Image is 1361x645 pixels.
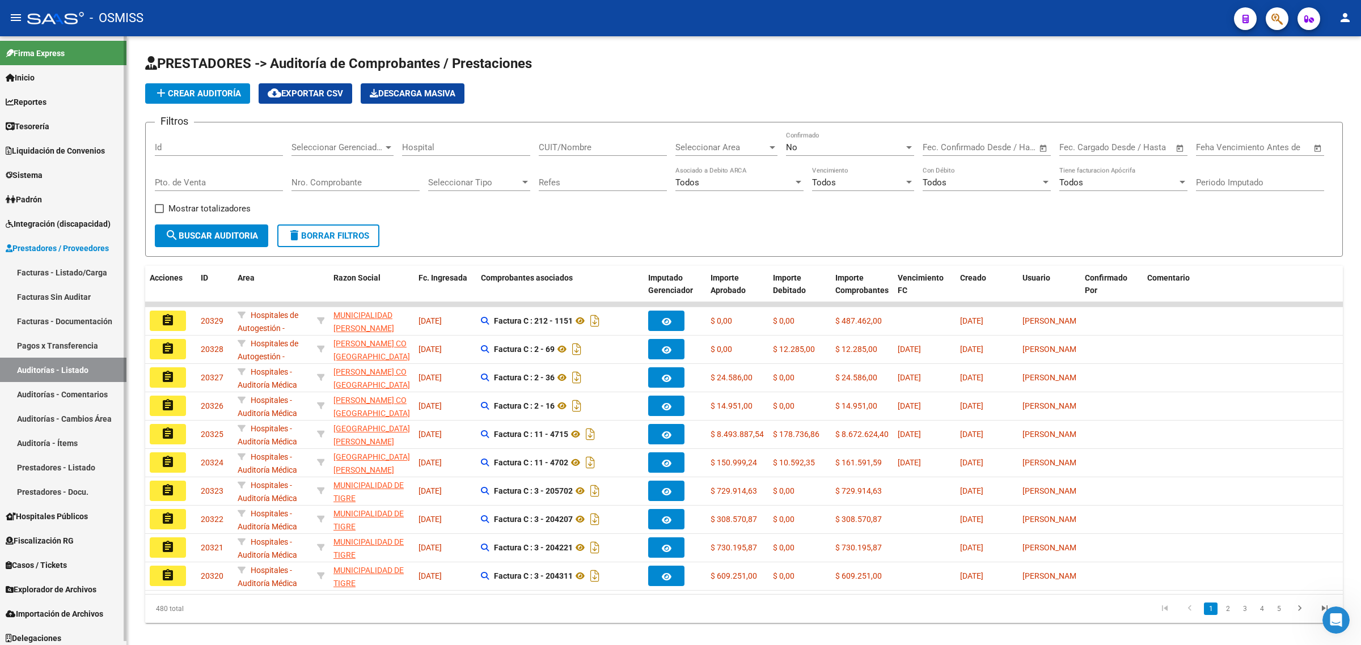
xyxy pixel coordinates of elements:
[333,311,410,346] span: MUNICIPALIDAD [PERSON_NAME][GEOGRAPHIC_DATA]
[1270,599,1287,618] li: page 5
[259,83,352,104] button: Exportar CSV
[1022,515,1083,524] span: [PERSON_NAME]
[419,515,442,524] span: [DATE]
[161,370,175,384] mat-icon: assignment
[6,242,109,254] span: Prestadores / Proveedores
[960,430,983,439] span: [DATE]
[960,543,983,552] span: [DATE]
[711,571,757,580] span: $ 609.251,00
[333,564,409,588] div: - 30999284899
[6,559,67,571] span: Casos / Tickets
[333,339,410,374] span: [PERSON_NAME] CO [GEOGRAPHIC_DATA][PERSON_NAME]
[923,142,969,152] input: Fecha inicio
[1059,177,1083,188] span: Todos
[648,273,693,295] span: Imputado Gerenciador
[835,316,882,325] span: $ 487.462,00
[233,266,312,316] datatable-header-cell: Area
[419,273,467,282] span: Fc. Ingresada
[333,337,409,361] div: - 30695655939
[419,543,442,552] span: [DATE]
[893,266,956,316] datatable-header-cell: Vencimiento FC
[1236,599,1253,618] li: page 3
[835,373,877,382] span: $ 24.586,00
[6,534,74,547] span: Fiscalización RG
[201,571,223,580] span: 20320
[1338,11,1352,24] mat-icon: person
[1018,266,1080,316] datatable-header-cell: Usuario
[835,273,889,295] span: Importe Comprobantes
[161,568,175,582] mat-icon: assignment
[419,316,442,325] span: [DATE]
[201,543,223,552] span: 20321
[960,373,983,382] span: [DATE]
[711,458,757,467] span: $ 150.999,24
[960,316,983,325] span: [DATE]
[419,345,442,354] span: [DATE]
[6,193,42,206] span: Padrón
[1037,142,1050,155] button: Open calendar
[898,430,921,439] span: [DATE]
[1202,599,1219,618] li: page 1
[898,273,944,295] span: Vencimiento FC
[835,345,877,354] span: $ 12.285,00
[201,345,223,354] span: 20328
[835,401,877,410] span: $ 14.951,00
[1219,599,1236,618] li: page 2
[773,373,794,382] span: $ 0,00
[711,486,757,495] span: $ 729.914,63
[569,340,584,358] i: Descargar documento
[333,566,404,588] span: MUNICIPALIDAD DE TIGRE
[494,515,573,524] strong: Factura C : 3 - 204207
[812,177,836,188] span: Todos
[1255,602,1269,615] a: 4
[238,424,297,446] span: Hospitales - Auditoría Médica
[773,515,794,524] span: $ 0,00
[569,368,584,387] i: Descargar documento
[1022,458,1083,467] span: [PERSON_NAME]
[90,6,143,31] span: - OSMISS
[268,88,343,99] span: Exportar CSV
[1154,602,1176,615] a: go to first page
[168,202,251,215] span: Mostrar totalizadores
[154,86,168,100] mat-icon: add
[494,316,573,325] strong: Factura C : 212 - 1151
[587,538,602,557] i: Descargar documento
[1059,142,1105,152] input: Fecha inicio
[1143,266,1341,316] datatable-header-cell: Comentario
[419,458,442,467] span: [DATE]
[711,430,764,439] span: $ 8.493.887,54
[9,11,23,24] mat-icon: menu
[1179,602,1201,615] a: go to previous page
[333,507,409,531] div: - 30999284899
[414,266,476,316] datatable-header-cell: Fc. Ingresada
[835,543,882,552] span: $ 730.195,87
[706,266,768,316] datatable-header-cell: Importe Aprobado
[288,231,369,241] span: Borrar Filtros
[196,266,233,316] datatable-header-cell: ID
[161,483,175,497] mat-icon: assignment
[773,401,794,410] span: $ 0,00
[587,482,602,500] i: Descargar documento
[1022,486,1083,495] span: [PERSON_NAME]
[1080,266,1143,316] datatable-header-cell: Confirmado Por
[1022,345,1083,354] span: [PERSON_NAME]
[711,515,757,524] span: $ 308.570,87
[333,479,409,503] div: - 30999284899
[835,430,889,439] span: $ 8.672.624,40
[494,571,573,580] strong: Factura C : 3 - 204311
[6,632,61,644] span: Delegaciones
[773,316,794,325] span: $ 0,00
[898,345,921,354] span: [DATE]
[419,486,442,495] span: [DATE]
[1174,142,1187,155] button: Open calendar
[161,398,175,412] mat-icon: assignment
[481,273,573,282] span: Comprobantes asociados
[476,266,644,316] datatable-header-cell: Comprobantes asociados
[161,427,175,440] mat-icon: assignment
[773,543,794,552] span: $ 0,00
[587,567,602,585] i: Descargar documento
[361,83,464,104] button: Descarga Masiva
[201,273,208,282] span: ID
[161,342,175,355] mat-icon: assignment
[238,367,297,389] span: Hospitales - Auditoría Médica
